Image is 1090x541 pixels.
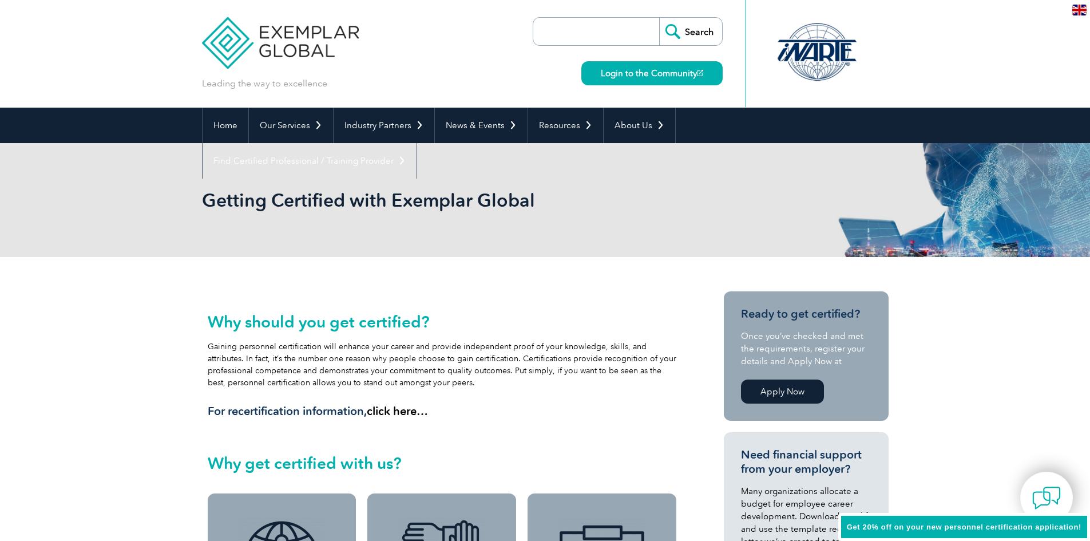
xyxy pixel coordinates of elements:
[208,454,677,472] h2: Why get certified with us?
[249,108,333,143] a: Our Services
[741,330,871,368] p: Once you’ve checked and met the requirements, register your details and Apply Now at
[741,307,871,321] h3: Ready to get certified?
[202,189,641,211] h1: Getting Certified with Exemplar Global
[435,108,528,143] a: News & Events
[208,404,677,418] h3: For recertification information,
[202,77,327,90] p: Leading the way to excellence
[697,70,703,76] img: open_square.png
[741,448,871,476] h3: Need financial support from your employer?
[367,404,428,418] a: click here…
[1032,484,1061,512] img: contact-chat.png
[334,108,434,143] a: Industry Partners
[581,61,723,85] a: Login to the Community
[741,380,824,404] a: Apply Now
[528,108,603,143] a: Resources
[203,108,248,143] a: Home
[208,313,677,331] h2: Why should you get certified?
[847,523,1081,531] span: Get 20% off on your new personnel certification application!
[604,108,675,143] a: About Us
[659,18,722,45] input: Search
[203,143,417,179] a: Find Certified Professional / Training Provider
[208,313,677,418] div: Gaining personnel certification will enhance your career and provide independent proof of your kn...
[1072,5,1087,15] img: en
